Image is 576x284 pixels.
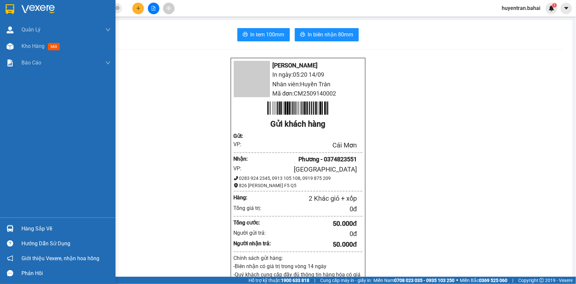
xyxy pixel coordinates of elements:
div: 826 [PERSON_NAME] F5 Q5 [234,182,362,189]
button: printerIn tem 100mm [237,28,290,41]
span: 1 [553,3,556,8]
sup: 1 [552,3,557,8]
span: copyright [539,278,544,283]
span: Gửi: [6,6,16,13]
div: Người nhận trả: [234,239,271,248]
div: Cái Mơn [250,140,357,150]
div: 50.000 đ [271,219,357,229]
li: In ngày: 05:20 14/09 [234,70,362,79]
div: Hàng sắp về [21,224,111,234]
li: [PERSON_NAME] [234,61,362,70]
div: 50.000 đ [271,239,357,250]
span: notification [7,255,13,262]
div: 2 Khác giỏ + xốp [260,193,357,204]
button: aim [163,3,175,14]
li: Nhân viên: Huyền Trân [234,80,362,89]
img: warehouse-icon [7,26,14,33]
div: Hướng dẫn sử dụng [21,239,111,249]
div: Nhận : [234,155,250,163]
div: Gửi khách hàng [234,118,362,131]
span: | [314,277,315,284]
div: Cái Mơn [6,6,58,14]
strong: 0708 023 035 - 0935 103 250 [394,278,455,283]
div: [GEOGRAPHIC_DATA] [63,6,130,20]
li: Mã đơn: CM2509140002 [234,89,362,98]
img: icon-new-feature [549,5,555,11]
span: CC : [62,43,71,50]
div: Phương [63,20,130,28]
div: Gửi : [234,132,250,140]
img: logo-vxr [6,4,14,14]
span: environment [234,183,238,188]
span: close-circle [116,6,119,10]
button: file-add [148,3,159,14]
img: warehouse-icon [7,43,14,50]
span: Miền Nam [373,277,455,284]
img: warehouse-icon [7,225,14,232]
span: Quản Lý [21,25,41,34]
div: 0374823551 [63,28,130,38]
span: printer [300,32,305,38]
span: Hỗ trợ kỹ thuật: [249,277,309,284]
span: phone [234,176,238,181]
span: file-add [151,6,156,11]
div: Phản hồi [21,268,111,278]
span: Giới thiệu Vexere, nhận hoa hồng [21,254,99,263]
span: printer [243,32,248,38]
div: [GEOGRAPHIC_DATA] [250,164,357,175]
div: 0 đ [271,204,357,214]
div: VP: [234,140,250,148]
span: question-circle [7,240,13,247]
button: plus [132,3,144,14]
span: aim [166,6,171,11]
span: | [512,277,513,284]
span: mới [48,43,60,50]
span: plus [136,6,141,11]
img: solution-icon [7,60,14,66]
span: Báo cáo [21,59,41,67]
button: printerIn biên nhận 80mm [295,28,359,41]
span: message [7,270,13,276]
span: caret-down [563,5,569,11]
span: huyentran.bahai [496,4,546,12]
span: close-circle [116,5,119,12]
strong: 0369 525 060 [479,278,507,283]
button: caret-down [560,3,572,14]
span: down [105,27,111,32]
span: Nhận: [63,6,79,13]
div: 50.000 [62,42,131,51]
div: Hàng: [234,193,260,202]
div: Người gửi trả: [234,229,271,237]
div: 0 đ [271,229,357,239]
div: VP: [234,164,250,173]
div: Tổng giá trị: [234,204,271,212]
span: In tem 100mm [251,30,285,39]
div: Chính sách gửi hàng: [234,254,362,262]
span: In biên nhận 80mm [308,30,354,39]
strong: 1900 633 818 [281,278,309,283]
div: Phương - 0374823551 [250,155,357,164]
div: 0283 924 2345, 0913 105 108, 0919 875 209 [234,175,362,182]
div: Tổng cước: [234,219,271,227]
span: Cung cấp máy in - giấy in: [320,277,372,284]
span: ⚪️ [456,279,458,282]
span: Kho hàng [21,43,45,49]
span: down [105,60,111,65]
p: -Biên nhận có giá trị trong vòng 14 ngày [234,262,362,270]
span: Miền Bắc [460,277,507,284]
